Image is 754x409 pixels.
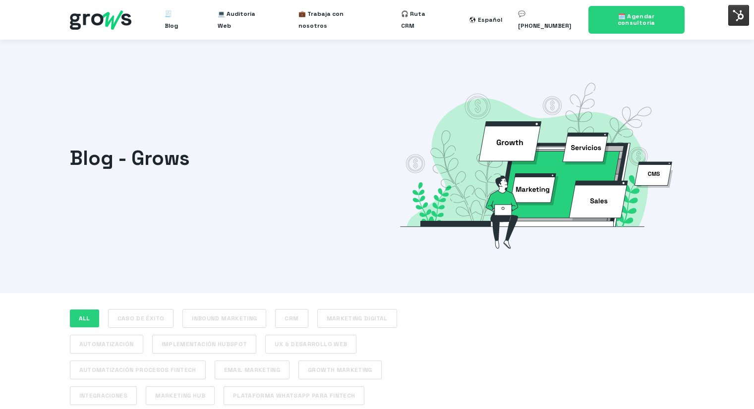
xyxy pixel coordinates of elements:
a: UX & Desarrollo Web [265,335,356,354]
span: 🗓️ Agendar consultoría [618,12,655,27]
a: Implementación Hubspot [152,335,257,354]
img: Grows consulting [388,80,685,250]
a: Caso de éxito [108,309,174,328]
a: 🗓️ Agendar consultoría [588,6,685,34]
img: grows - hubspot [70,10,131,30]
a: 💼 Trabaja con nosotros [298,4,369,36]
a: Plataforma WhatsApp para Fintech [224,386,365,405]
a: 🎧 Ruta CRM [401,4,438,36]
a: ALL [70,309,99,327]
a: Automatización procesos Fintech [70,360,206,379]
a: 💻 Auditoría Web [218,4,267,36]
h1: Blog - Grows [70,145,258,172]
iframe: Chat Widget [704,361,754,409]
a: Growth Marketing [298,360,382,379]
a: CRM [275,309,308,328]
a: Integraciones [70,386,137,405]
a: Marketing Hub [146,386,215,405]
a: Automatización [70,335,143,354]
a: Inbound Marketing [182,309,266,328]
div: Español [478,14,502,26]
a: 💬 [PHONE_NUMBER] [518,4,576,36]
a: Marketing Digital [317,309,397,328]
img: Interruptor del menú de herramientas de HubSpot [728,5,749,26]
a: Email Marketing [215,360,290,379]
a: 🧾 Blog [165,4,185,36]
